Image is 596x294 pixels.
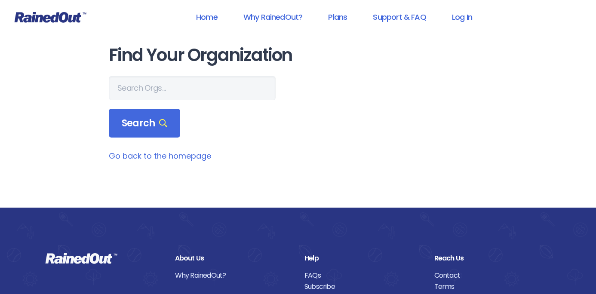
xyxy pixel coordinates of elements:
[122,117,167,129] span: Search
[109,46,487,65] h1: Find Your Organization
[304,253,421,264] div: Help
[434,270,551,281] a: Contact
[304,270,421,281] a: FAQs
[434,253,551,264] div: Reach Us
[175,253,292,264] div: About Us
[185,7,229,27] a: Home
[362,7,437,27] a: Support & FAQ
[109,150,211,161] a: Go back to the homepage
[232,7,314,27] a: Why RainedOut?
[434,281,551,292] a: Terms
[109,109,180,138] div: Search
[441,7,483,27] a: Log In
[109,76,276,100] input: Search Orgs…
[304,281,421,292] a: Subscribe
[175,270,292,281] a: Why RainedOut?
[317,7,358,27] a: Plans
